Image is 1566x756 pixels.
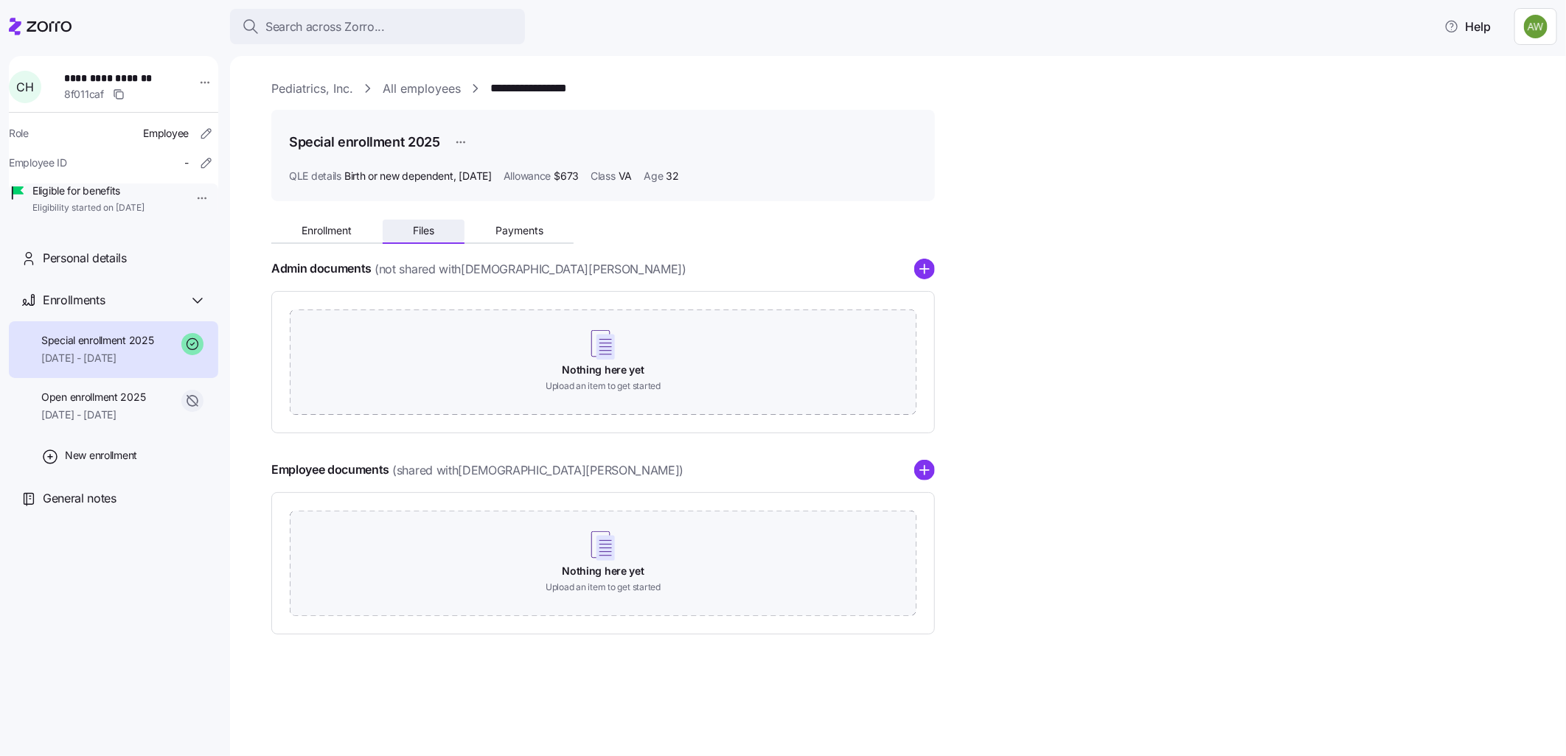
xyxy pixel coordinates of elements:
span: Eligibility started on [DATE] [32,202,145,214]
span: Birth or new dependent , [344,169,492,183]
span: Payments [495,225,543,236]
svg: add icon [914,259,935,279]
a: All employees [383,80,461,98]
span: Personal details [43,249,127,267]
span: Special enrollment 2025 [41,333,154,348]
span: General notes [43,489,116,508]
span: [DATE] - [DATE] [41,351,154,365]
span: Class [591,169,616,183]
span: QLE details [289,169,341,183]
h4: Admin documents [271,260,372,277]
h1: Special enrollment 2025 [289,133,440,151]
span: [DATE] - [DATE] [41,407,145,422]
span: Role [9,126,29,141]
span: Search across Zorro... [265,18,385,36]
span: 8f011caf [64,87,104,102]
span: New enrollment [65,448,137,463]
svg: add icon [914,460,935,480]
button: Help [1433,12,1503,41]
span: (not shared with [DEMOGRAPHIC_DATA][PERSON_NAME] ) [375,260,686,279]
span: Allowance [504,169,551,183]
span: Eligible for benefits [32,183,145,198]
span: C H [16,81,33,93]
h4: Employee documents [271,461,389,478]
span: Enrollments [43,291,105,309]
span: Age [644,169,663,183]
span: $673 [554,169,579,183]
span: Help [1444,18,1491,35]
span: Enrollment [302,225,352,236]
span: - [184,155,189,170]
span: VA [619,169,632,183]
span: Employee ID [9,155,67,170]
span: Employee [143,126,189,141]
span: [DATE] [459,169,492,183]
span: Files [413,225,434,236]
span: Open enrollment 2025 [41,390,145,405]
span: 32 [666,169,678,183]
span: (shared with [DEMOGRAPHIC_DATA][PERSON_NAME] ) [392,461,683,480]
a: Pediatrics, Inc. [271,80,353,98]
button: Search across Zorro... [230,9,525,44]
img: 187a7125535df60c6aafd4bbd4ff0edb [1524,15,1548,38]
